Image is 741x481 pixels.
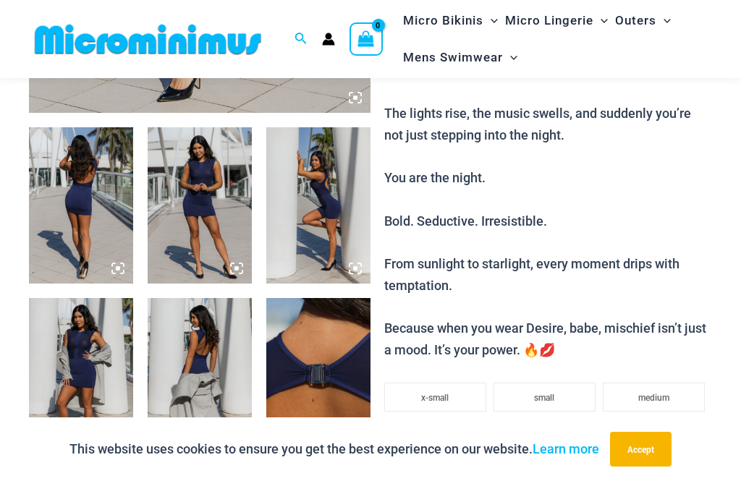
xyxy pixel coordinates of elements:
img: MM SHOP LOGO FLAT [29,23,267,56]
span: Mens Swimwear [403,39,503,76]
a: Micro LingerieMenu ToggleMenu Toggle [501,2,611,39]
a: Mens SwimwearMenu ToggleMenu Toggle [399,39,521,76]
span: Outers [615,2,656,39]
img: Desire Me Navy 5192 Dress [148,127,252,284]
span: Menu Toggle [656,2,671,39]
a: Learn more [533,441,599,456]
a: Micro BikinisMenu ToggleMenu Toggle [399,2,501,39]
li: small [494,383,596,412]
span: Micro Lingerie [505,2,593,39]
span: Micro Bikinis [403,2,483,39]
a: OutersMenu ToggleMenu Toggle [611,2,674,39]
span: Menu Toggle [483,2,498,39]
a: View Shopping Cart, empty [350,22,383,56]
img: Desire Me Navy 5192 Dress [266,127,370,284]
img: Desire Me Navy 5192 Dress [266,298,370,454]
p: This website uses cookies to ensure you get the best experience on our website. [69,438,599,460]
span: medium [638,393,669,403]
span: Menu Toggle [503,39,517,76]
a: Account icon link [322,33,335,46]
img: Desire Me Navy 5192 Dress [148,298,252,454]
li: medium [603,383,705,412]
li: x-small [384,383,486,412]
img: Desire Me Navy 5192 Dress [29,298,133,454]
span: Menu Toggle [593,2,608,39]
img: Desire Me Navy 5192 Dress [29,127,133,284]
span: x-small [421,393,449,403]
a: Search icon link [295,30,308,48]
button: Accept [610,432,672,467]
span: small [534,393,554,403]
